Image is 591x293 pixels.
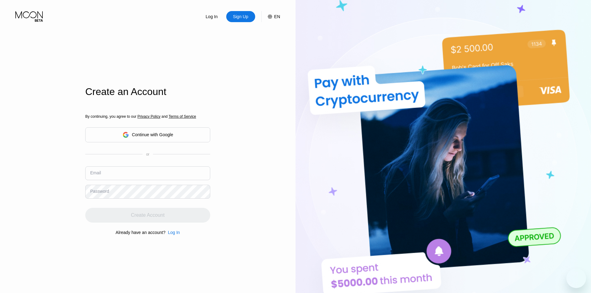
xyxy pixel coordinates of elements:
div: Sign Up [232,14,249,20]
div: EN [274,14,280,19]
div: Log In [205,14,218,20]
div: By continuing, you agree to our [85,114,210,119]
div: or [146,152,150,156]
div: Password [90,189,109,194]
div: Log In [165,230,180,235]
div: Sign Up [226,11,255,22]
div: Log In [197,11,226,22]
div: Continue with Google [132,132,173,137]
div: Already have an account? [116,230,166,235]
div: Email [90,170,101,175]
iframe: Кнопка запуска окна обмена сообщениями [566,268,586,288]
div: Log In [168,230,180,235]
span: and [160,114,169,119]
div: EN [261,11,280,22]
div: Create an Account [85,86,210,97]
div: Continue with Google [85,127,210,142]
span: Privacy Policy [137,114,160,119]
span: Terms of Service [169,114,196,119]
